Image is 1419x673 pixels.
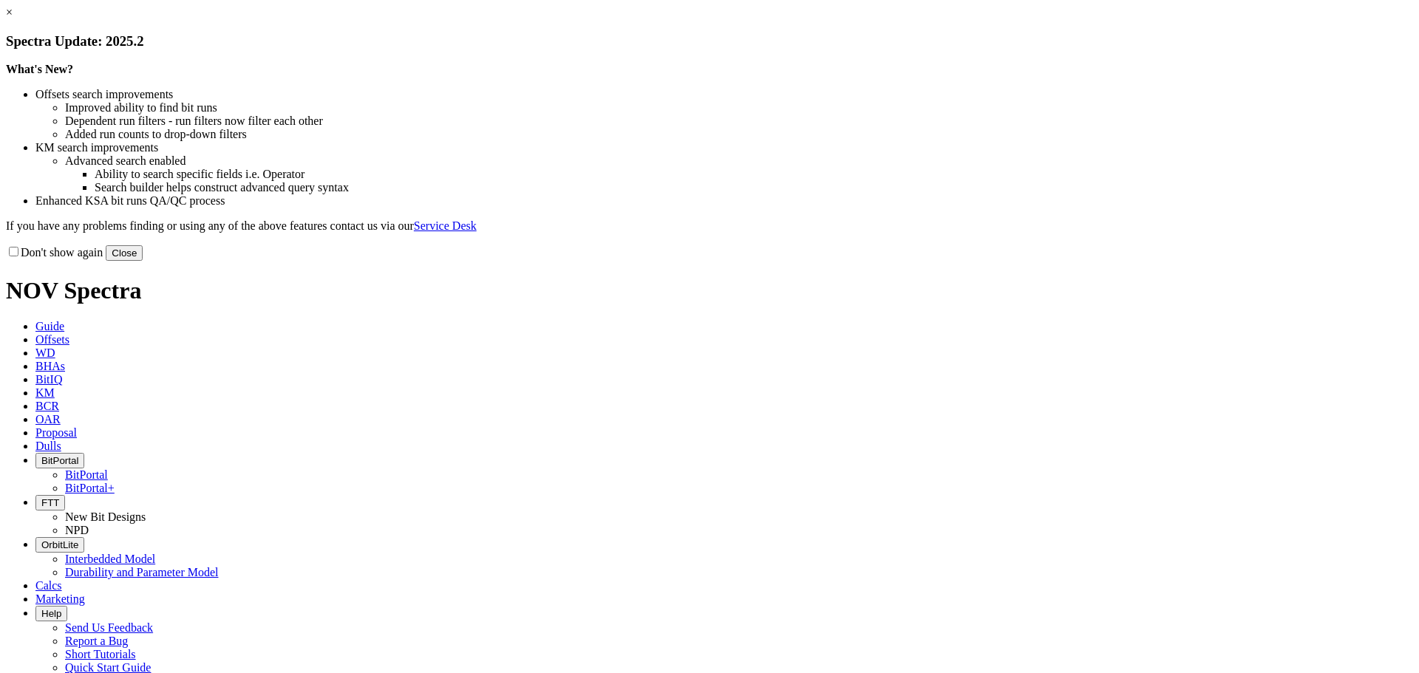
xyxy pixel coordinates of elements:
span: BHAs [35,360,65,372]
li: KM search improvements [35,141,1413,154]
li: Search builder helps construct advanced query syntax [95,181,1413,194]
a: Service Desk [414,219,477,232]
a: Short Tutorials [65,648,136,660]
li: Added run counts to drop-down filters [65,128,1413,141]
span: BitIQ [35,373,62,386]
span: WD [35,346,55,359]
a: Durability and Parameter Model [65,566,219,578]
span: Help [41,608,61,619]
a: × [6,6,13,18]
input: Don't show again [9,247,18,256]
button: Close [106,245,143,261]
li: Enhanced KSA bit runs QA/QC process [35,194,1413,208]
strong: What's New? [6,63,73,75]
li: Improved ability to find bit runs [65,101,1413,115]
span: Guide [35,320,64,332]
li: Dependent run filters - run filters now filter each other [65,115,1413,128]
label: Don't show again [6,246,103,259]
a: New Bit Designs [65,510,146,523]
span: Marketing [35,592,85,605]
a: Interbedded Model [65,553,155,565]
span: Offsets [35,333,69,346]
span: OAR [35,413,61,426]
a: NPD [65,524,89,536]
span: BitPortal [41,455,78,466]
h1: NOV Spectra [6,277,1413,304]
span: KM [35,386,55,399]
span: Dulls [35,440,61,452]
span: BCR [35,400,59,412]
li: Ability to search specific fields i.e. Operator [95,168,1413,181]
a: BitPortal [65,468,108,481]
span: Calcs [35,579,62,592]
a: Report a Bug [65,635,128,647]
h3: Spectra Update: 2025.2 [6,33,1413,49]
span: OrbitLite [41,539,78,550]
a: BitPortal+ [65,482,115,494]
p: If you have any problems finding or using any of the above features contact us via our [6,219,1413,233]
span: Proposal [35,426,77,439]
a: Send Us Feedback [65,621,153,634]
span: FTT [41,497,59,508]
li: Offsets search improvements [35,88,1413,101]
li: Advanced search enabled [65,154,1413,168]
